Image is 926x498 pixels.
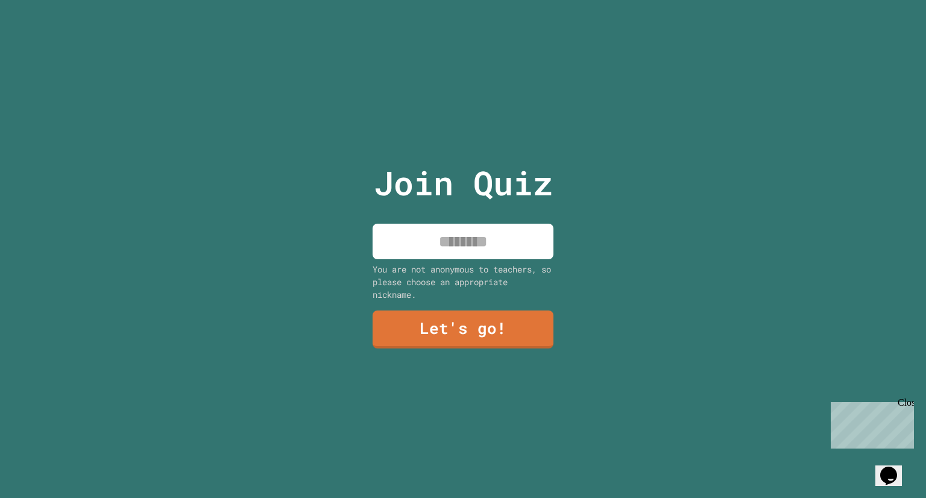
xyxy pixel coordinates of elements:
[374,158,553,208] p: Join Quiz
[373,310,553,348] a: Let's go!
[826,397,914,449] iframe: chat widget
[373,263,553,301] div: You are not anonymous to teachers, so please choose an appropriate nickname.
[5,5,83,77] div: Chat with us now!Close
[875,450,914,486] iframe: chat widget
